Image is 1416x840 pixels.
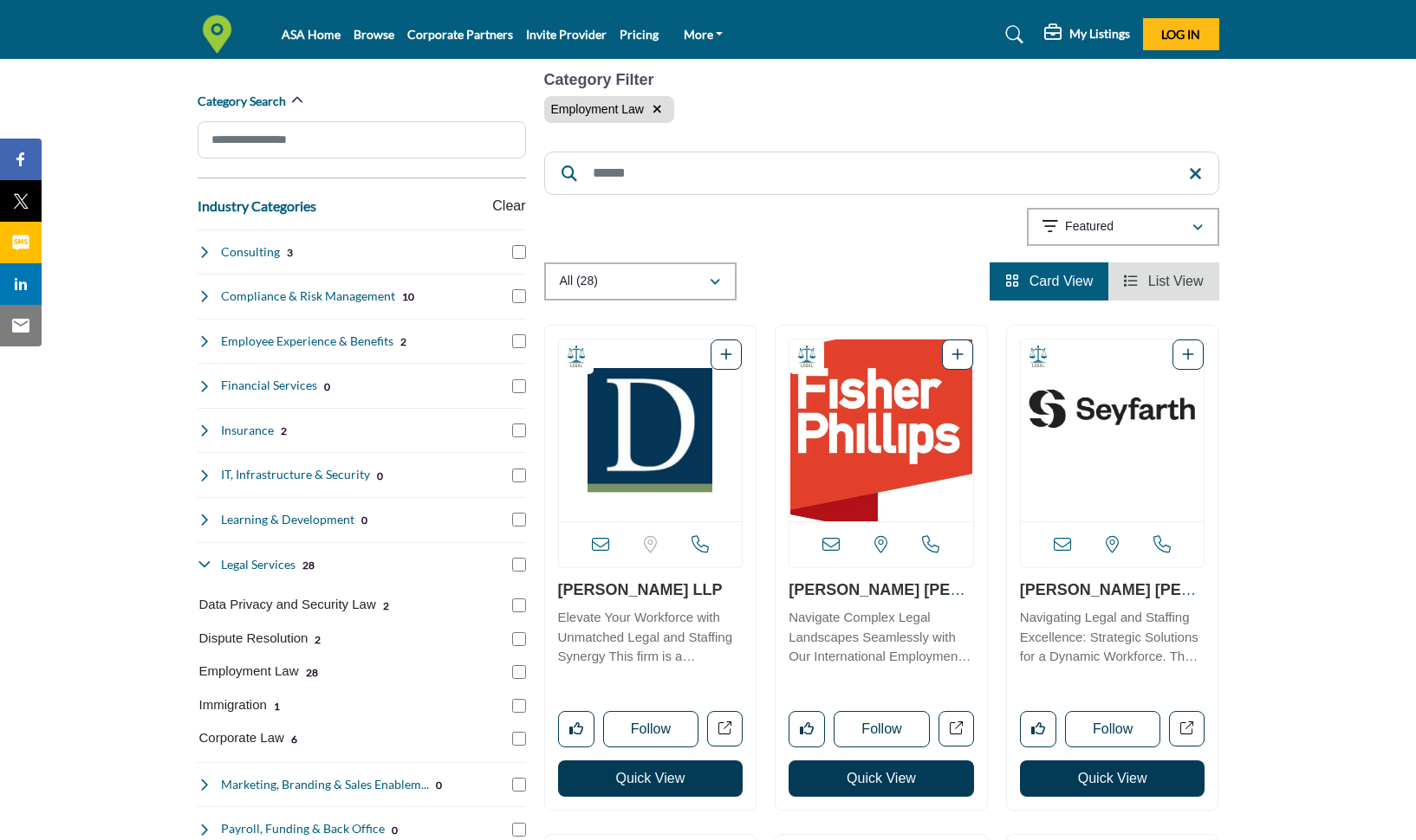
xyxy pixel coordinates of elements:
[1108,262,1218,300] li: List View
[221,333,393,350] h4: Employee Experience & Benefits: Solutions for enhancing workplace culture, employee satisfaction,...
[512,665,526,679] input: Select Employment Law checkbox
[221,243,280,261] h4: Consulting: Strategic advisory services to help staffing firms optimize operations and grow their...
[1182,347,1194,362] a: Add To List
[952,347,964,362] a: Add To List
[354,27,394,42] a: Browse
[315,631,321,647] div: 2 Results For Dispute Resolution
[402,291,414,303] b: 10
[512,778,526,792] input: Select Marketing, Branding & Sales Enablement checkbox
[315,634,321,646] b: 2
[383,598,389,613] div: 2 Results For Data Privacy and Security Law
[1030,274,1094,288] span: Card View
[789,581,971,617] a: [PERSON_NAME] [PERSON_NAME]
[512,289,526,303] input: Select Compliance & Risk Management checkbox
[1020,760,1205,797] button: Quick View
[544,152,1219,195] input: Search
[1069,26,1130,42] h5: My Listings
[558,760,744,797] button: Quick View
[558,604,744,667] a: Elevate Your Workforce with Unmatched Legal and Staffing Synergy This firm is a distinguished pla...
[512,379,526,393] input: Select Financial Services checkbox
[789,760,974,797] button: Quick View
[400,336,406,348] b: 2
[221,556,296,573] h4: Legal Services: Employment law expertise and legal counsel focused on staffing industry regulations.
[789,711,825,747] button: Like listing
[221,422,274,439] h4: Insurance: Specialized insurance coverage including professional liability and workers' compensat...
[551,102,644,116] span: Employment Law
[512,245,526,259] input: Select Consulting checkbox
[221,511,354,528] h4: Learning & Development: Training programs and educational resources to enhance staffing professio...
[1044,24,1130,45] div: My Listings
[789,581,974,600] h3: Fisher Phillips
[492,196,525,216] buton: Clear
[1021,339,1205,521] img: Seyfarth Shaw LLP
[1065,711,1161,747] button: Follow
[512,598,526,612] input: Select Data Privacy and Security Law checkbox
[302,559,315,572] b: 28
[377,470,383,482] b: 0
[306,667,318,679] b: 28
[512,823,526,837] input: Select Payroll, Funding & Back Office checkbox
[526,27,607,42] a: Invite Provider
[707,711,743,746] a: Open duane-morris-llp in new tab
[939,711,974,746] a: Open fisher-phillips in new tab
[402,288,414,304] div: 10 Results For Compliance & Risk Management
[306,664,318,680] div: 28 Results For Employment Law
[287,244,293,260] div: 3 Results For Consulting
[198,121,526,158] input: Search Category
[198,93,286,110] h2: Category Search
[199,595,376,615] p: Data Privacy and Security Law : Legal counsel on data protection and privacy regulations.
[1021,339,1205,521] a: Open Listing in new tab
[620,27,659,42] a: Pricing
[512,334,526,348] input: Select Employee Experience & Benefits checkbox
[512,558,526,572] input: Select Legal Services checkbox
[287,247,293,259] b: 3
[1148,274,1204,288] span: List View
[400,333,406,349] div: 2 Results For Employee Experience & Benefits
[392,822,398,837] div: 0 Results For Payroll, Funding & Back Office
[436,777,442,792] div: 0 Results For Marketing, Branding & Sales Enablement
[558,608,744,667] p: Elevate Your Workforce with Unmatched Legal and Staffing Synergy This firm is a distinguished pla...
[1124,274,1203,288] a: View List
[291,733,297,746] b: 6
[789,604,974,667] a: Navigate Complex Legal Landscapes Seamlessly with Our International Employment Solutions. Renowne...
[1143,18,1219,50] button: Log In
[324,378,330,394] div: 0 Results For Financial Services
[789,608,974,667] p: Navigate Complex Legal Landscapes Seamlessly with Our International Employment Solutions. Renowne...
[720,347,732,362] a: Add To List
[436,779,442,792] b: 0
[1020,581,1203,617] a: [PERSON_NAME] [PERSON_NAME] LLP
[274,698,280,714] div: 1 Results For Immigration
[302,557,315,572] div: 28 Results For Legal Services
[563,344,589,370] img: Legal Sponsors Badge Icon
[512,699,526,713] input: Select Immigration checkbox
[789,339,973,521] a: Open Listing in new tab
[221,820,385,837] h4: Payroll, Funding & Back Office: Comprehensive back-office support including payroll processing an...
[990,262,1108,300] li: Card View
[383,600,389,612] b: 2
[558,581,723,598] a: [PERSON_NAME] LLP
[1065,218,1114,236] p: Featured
[199,662,299,682] p: Employment Law: Legal expertise in employment regulations and compliance.
[198,196,316,216] h3: Industry Categories
[221,288,395,305] h4: Compliance & Risk Management: Services to ensure staffing companies meet regulatory requirements ...
[361,512,367,527] div: 0 Results For Learning & Development
[281,423,287,438] div: 2 Results For Insurance
[221,776,429,793] h4: Marketing, Branding & Sales Enablement: Marketing strategies, brand development, and sales tools ...
[789,339,973,521] img: Fisher Phillips
[199,728,284,748] p: Corporate Law: Legal services for corporate governance and business law matters.
[407,27,513,42] a: Corporate Partners
[512,423,526,437] input: Select Insurance checkbox
[221,377,317,394] h4: Financial Services: Banking, accounting, and financial planning services tailored for staffing co...
[1027,208,1219,246] button: Featured
[560,273,598,290] p: All (28)
[558,581,744,600] h3: Duane Morris LLP
[392,824,398,837] b: 0
[512,513,526,527] input: Select Learning & Development checkbox
[221,466,370,483] h4: IT, Infrastructure & Security: Technology infrastructure, cybersecurity, and IT support services ...
[199,695,267,715] p: Immigration: Legal services for immigration and work authorization matters.
[1020,608,1205,667] p: Navigating Legal and Staffing Excellence: Strategic Solutions for a Dynamic Workforce. The firm o...
[1169,711,1205,746] a: Open seyfarth-shaw-llp in new tab
[794,344,820,370] img: Legal Sponsors Badge Icon
[198,15,245,54] img: Site Logo
[361,514,367,527] b: 0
